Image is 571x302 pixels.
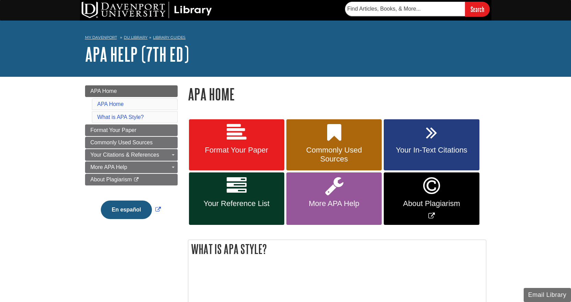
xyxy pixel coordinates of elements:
[389,146,474,155] span: Your In-Text Citations
[133,178,139,182] i: This link opens in a new window
[194,146,279,155] span: Format Your Paper
[292,199,377,208] span: More APA Help
[389,199,474,208] span: About Plagiarism
[345,2,490,16] form: Searches DU Library's articles, books, and more
[85,85,178,231] div: Guide Page Menu
[189,119,284,171] a: Format Your Paper
[85,137,178,148] a: Commonly Used Sources
[153,35,186,40] a: Library Guides
[189,172,284,225] a: Your Reference List
[286,119,382,171] a: Commonly Used Sources
[384,119,479,171] a: Your In-Text Citations
[91,164,127,170] span: More APA Help
[85,149,178,161] a: Your Citations & References
[345,2,465,16] input: Find Articles, Books, & More...
[188,85,486,103] h1: APA Home
[85,174,178,185] a: About Plagiarism
[85,44,189,65] a: APA Help (7th Ed)
[97,101,124,107] a: APA Home
[85,35,117,40] a: My Davenport
[101,201,152,219] button: En español
[124,35,147,40] a: DU Library
[292,146,377,164] span: Commonly Used Sources
[91,88,117,94] span: APA Home
[85,161,178,173] a: More APA Help
[85,124,178,136] a: Format Your Paper
[188,240,486,258] h2: What is APA Style?
[286,172,382,225] a: More APA Help
[194,199,279,208] span: Your Reference List
[82,2,212,18] img: DU Library
[91,152,159,158] span: Your Citations & References
[97,114,144,120] a: What is APA Style?
[91,127,136,133] span: Format Your Paper
[524,288,571,302] button: Email Library
[99,207,163,213] a: Link opens in new window
[384,172,479,225] a: Link opens in new window
[465,2,490,16] input: Search
[91,140,153,145] span: Commonly Used Sources
[85,85,178,97] a: APA Home
[85,33,486,44] nav: breadcrumb
[91,177,132,182] span: About Plagiarism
